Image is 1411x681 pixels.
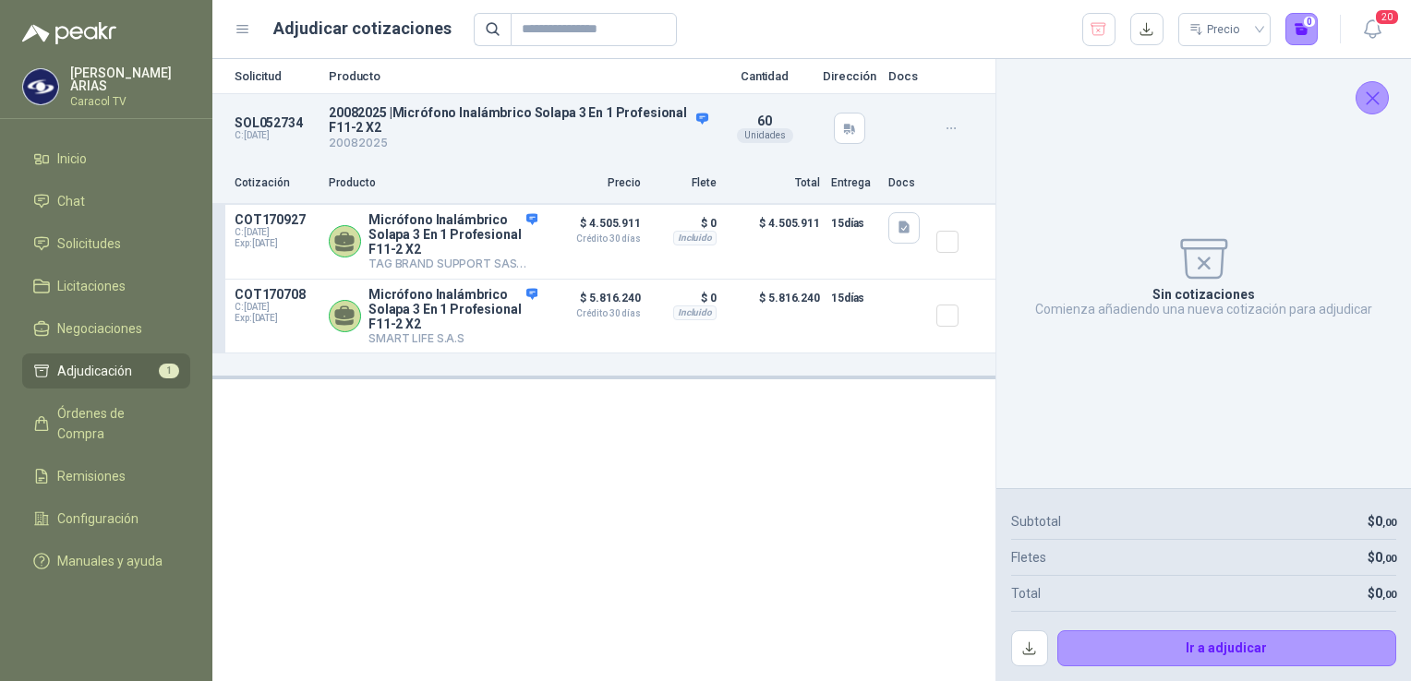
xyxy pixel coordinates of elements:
[235,130,318,141] p: C: [DATE]
[1152,287,1255,302] p: Sin cotizaciones
[235,238,318,249] span: Exp: [DATE]
[235,227,318,238] span: C: [DATE]
[1285,13,1319,46] button: 0
[70,66,190,92] p: [PERSON_NAME] ARIAS
[549,212,641,244] p: $ 4.505.911
[57,191,85,211] span: Chat
[549,234,641,244] span: Crédito 30 días
[1368,511,1396,532] p: $
[329,70,707,82] p: Producto
[22,353,190,388] a: Adjudicación1
[57,466,126,486] span: Remisiones
[235,212,318,227] p: COT170927
[22,501,190,536] a: Configuración
[235,287,318,302] p: COT170708
[57,403,173,444] span: Órdenes de Compra
[888,174,925,192] p: Docs
[70,96,190,107] p: Caracol TV
[652,174,717,192] p: Flete
[728,212,820,271] p: $ 4.505.911
[1035,302,1372,317] p: Comienza añadiendo una nueva cotización para adjudicar
[718,70,811,82] p: Cantidad
[368,287,537,331] p: Micrófono Inalámbrico Solapa 3 En 1 Profesional F11-2 X2
[549,174,641,192] p: Precio
[888,70,925,82] p: Docs
[368,257,537,271] p: TAG BRAND SUPPORT SAS
[549,287,641,318] p: $ 5.816.240
[329,135,707,152] p: 20082025
[1057,630,1397,667] button: Ir a adjudicar
[57,149,87,169] span: Inicio
[159,364,179,378] span: 1
[22,396,190,451] a: Órdenes de Compra
[57,233,121,254] span: Solicitudes
[1382,589,1396,601] span: ,00
[737,128,793,143] div: Unidades
[1368,547,1396,567] p: $
[22,226,190,261] a: Solicitudes
[329,174,537,192] p: Producto
[1356,81,1389,114] button: Cerrar
[1382,553,1396,565] span: ,00
[1011,511,1061,532] p: Subtotal
[22,544,190,579] a: Manuales y ayuda
[235,174,318,192] p: Cotización
[831,174,877,192] p: Entrega
[652,287,717,309] p: $ 0
[57,276,126,296] span: Licitaciones
[673,231,717,245] div: Incluido
[273,16,452,42] h1: Adjudicar cotizaciones
[57,361,132,381] span: Adjudicación
[549,309,641,318] span: Crédito 30 días
[1375,586,1396,601] span: 0
[57,551,163,571] span: Manuales y ayuda
[22,459,190,494] a: Remisiones
[1189,16,1243,43] div: Precio
[235,302,318,313] span: C: [DATE]
[235,313,318,324] span: Exp: [DATE]
[1382,517,1396,529] span: ,00
[57,318,142,339] span: Negociaciones
[831,212,877,234] p: 15 días
[57,508,139,529] span: Configuración
[22,269,190,304] a: Licitaciones
[1374,8,1400,26] span: 20
[1375,514,1396,529] span: 0
[22,141,190,176] a: Inicio
[23,69,58,104] img: Company Logo
[1368,583,1396,603] p: $
[1356,13,1389,46] button: 20
[757,113,772,128] span: 60
[652,212,717,234] p: $ 0
[1011,547,1046,567] p: Fletes
[235,115,318,130] p: SOL052734
[329,105,707,135] p: 20082025 | Micrófono Inalámbrico Solapa 3 En 1 Profesional F11-2 X2
[22,184,190,219] a: Chat
[368,331,537,345] p: SMART LIFE S.A.S
[831,287,877,309] p: 15 días
[22,311,190,346] a: Negociaciones
[728,174,820,192] p: Total
[22,22,116,44] img: Logo peakr
[368,212,537,257] p: Micrófono Inalámbrico Solapa 3 En 1 Profesional F11-2 X2
[235,70,318,82] p: Solicitud
[728,287,820,345] p: $ 5.816.240
[1375,550,1396,565] span: 0
[1011,583,1041,603] p: Total
[673,305,717,320] div: Incluido
[822,70,877,82] p: Dirección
